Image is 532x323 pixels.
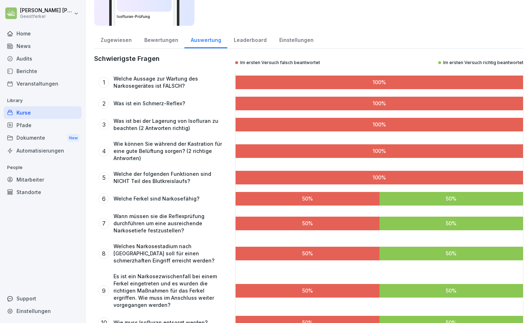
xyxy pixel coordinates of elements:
[4,119,82,131] a: Pfade
[20,8,72,14] p: [PERSON_NAME] [PERSON_NAME]
[67,134,79,142] div: New
[273,30,320,48] a: Einstellungen
[443,60,523,66] p: Im ersten Versuch richtig beantwortet
[184,30,227,48] a: Auswertung
[4,65,82,77] a: Berichte
[98,98,109,109] div: 2
[4,40,82,52] a: News
[94,30,138,48] a: Zugewiesen
[4,77,82,90] a: Veranstaltungen
[98,193,109,204] div: 6
[98,285,109,296] div: 9
[4,162,82,173] p: People
[4,52,82,65] a: Audits
[4,292,82,305] div: Support
[113,140,227,162] p: Wie können Sie während der Kastration für eine gute Belüftung sorgen? (2 richtige Antworten)
[4,173,82,186] a: Mitarbeiter
[113,243,227,264] p: Welches Narkosestadium nach [GEOGRAPHIC_DATA] soll für einen schmerzhaften Eingriff erreicht werden?
[20,14,72,19] p: Geestferkel
[94,54,160,63] h2: Schwierigste Fragen
[113,170,227,185] p: Welche der folgenden Funktionen sind NICHT Teil des Blutkreislaufs?
[113,117,227,132] p: Was ist bei der Lagerung von Isofluran zu beachten (2 Antworten richtig)
[4,144,82,157] a: Automatisierungen
[98,77,109,88] div: 1
[98,248,109,259] div: 8
[138,30,184,48] a: Bewertungen
[98,172,109,183] div: 5
[240,60,320,66] p: Im ersten Versuch falsch beantwortet
[227,30,273,48] a: Leaderboard
[4,186,82,198] a: Standorte
[113,75,227,90] p: Welche Aussage zur Wartung des Narkosegerätes ist FALSCH?
[113,195,199,202] p: Welche Ferkel sind Narkosefähig?
[4,305,82,317] a: Einstellungen
[113,100,185,107] p: Was ist ein Schmerz-Reflex?
[98,218,109,229] div: 7
[98,146,109,156] div: 4
[98,119,109,130] div: 3
[4,131,82,145] a: DokumenteNew
[113,273,227,309] p: Es ist ein Narkosezwischenfall bei einem Ferkel eingetreten und es wurden die richtigen Maßnahmen...
[4,27,82,40] a: Home
[113,213,227,234] p: Wann müssen sie die Reflexprüfung durchführen um eine ausreichende Narkosetiefe festzustellen?
[4,95,82,106] p: Library
[4,106,82,119] a: Kurse
[117,14,172,19] h3: Isofluran-Prüfung
[4,131,82,145] div: Dokumente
